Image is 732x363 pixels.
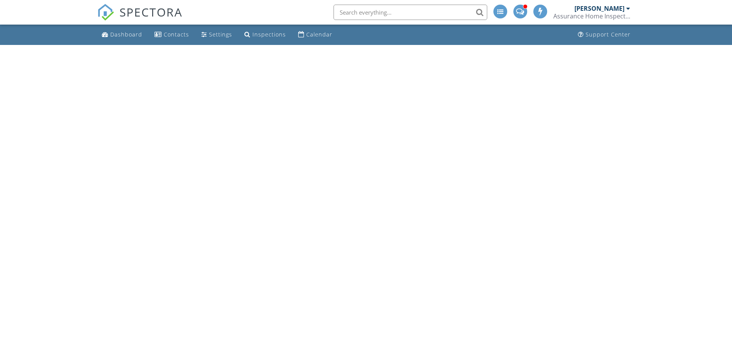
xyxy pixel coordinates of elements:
a: Contacts [151,28,192,42]
div: Calendar [306,31,332,38]
div: Support Center [586,31,631,38]
div: Contacts [164,31,189,38]
span: SPECTORA [120,4,183,20]
img: The Best Home Inspection Software - Spectora [97,4,114,21]
div: Inspections [252,31,286,38]
a: SPECTORA [97,10,183,27]
div: Dashboard [110,31,142,38]
input: Search everything... [334,5,487,20]
div: Assurance Home Inspections [553,12,630,20]
div: [PERSON_NAME] [574,5,624,12]
a: Dashboard [99,28,145,42]
a: Support Center [575,28,634,42]
a: Inspections [241,28,289,42]
a: Settings [198,28,235,42]
div: Settings [209,31,232,38]
a: Calendar [295,28,335,42]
